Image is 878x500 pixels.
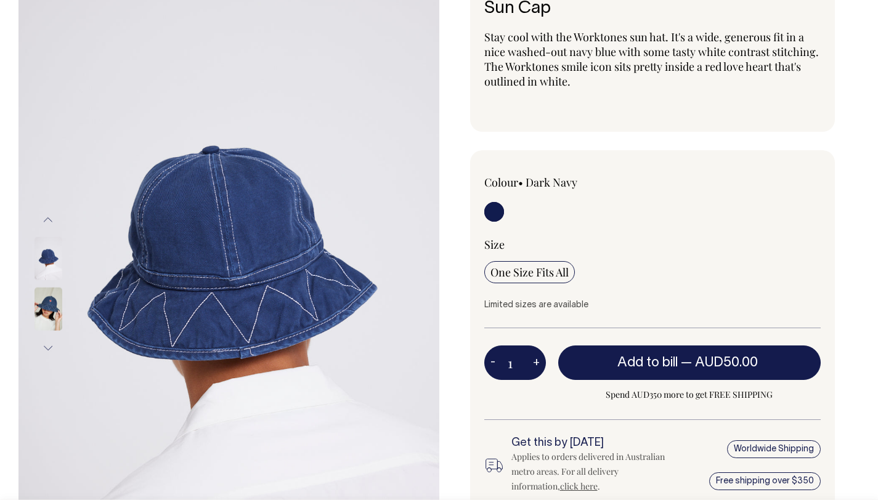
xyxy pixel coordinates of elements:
[695,357,758,369] span: AUD50.00
[518,175,523,190] span: •
[484,301,588,309] span: Limited sizes are available
[558,387,821,402] span: Spend AUD350 more to get FREE SHIPPING
[39,206,57,233] button: Previous
[484,30,819,89] span: Stay cool with the Worktones sun hat. It's a wide, generous fit in a nice washed-out navy blue wi...
[35,237,62,280] img: indigo
[39,334,57,362] button: Next
[484,350,502,375] button: -
[560,480,598,492] a: click here
[484,261,575,283] input: One Size Fits All
[526,175,577,190] label: Dark Navy
[527,350,546,375] button: +
[511,437,668,450] h6: Get this by [DATE]
[511,450,668,494] div: Applies to orders delivered in Australian metro areas. For all delivery information, .
[490,265,569,280] span: One Size Fits All
[484,175,619,190] div: Colour
[35,288,62,331] img: indigo
[558,345,821,380] button: Add to bill —AUD50.00
[681,357,761,369] span: —
[617,357,678,369] span: Add to bill
[484,237,821,252] div: Size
